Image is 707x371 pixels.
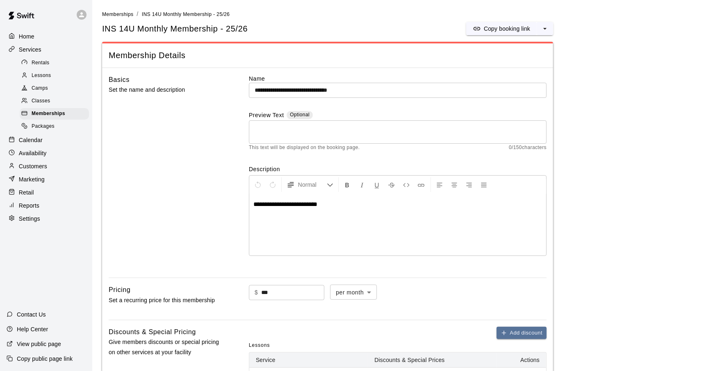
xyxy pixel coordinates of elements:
[385,177,399,192] button: Format Strikethrough
[477,177,491,192] button: Justify Align
[32,84,48,93] span: Camps
[370,177,384,192] button: Format Underline
[32,122,55,131] span: Packages
[20,108,89,120] div: Memberships
[20,70,89,81] div: Lessons
[20,83,89,94] div: Camps
[7,30,86,43] a: Home
[32,72,51,80] span: Lessons
[484,25,530,33] p: Copy booking link
[330,285,377,300] div: per month
[109,295,223,305] p: Set a recurring price for this membership
[462,177,476,192] button: Right Align
[7,186,86,199] a: Retail
[355,177,369,192] button: Format Italics
[32,59,50,67] span: Rentals
[537,22,553,35] button: select merge strategy
[102,23,248,34] span: INS 14U Monthly Membership - 25/26
[497,353,546,368] th: Actions
[32,110,65,118] span: Memberships
[109,337,223,357] p: Give members discounts or special pricing on other services at your facility
[433,177,447,192] button: Left Align
[255,288,258,297] p: $
[19,201,39,210] p: Reports
[266,177,280,192] button: Redo
[298,181,327,189] span: Normal
[447,177,461,192] button: Center Align
[340,177,354,192] button: Format Bold
[19,175,45,183] p: Marketing
[466,22,553,35] div: split button
[109,85,223,95] p: Set the name and description
[509,144,547,152] span: 0 / 150 characters
[20,57,89,69] div: Rentals
[20,95,92,108] a: Classes
[19,149,47,157] p: Availability
[7,213,86,225] a: Settings
[290,112,310,118] span: Optional
[17,325,48,333] p: Help Center
[20,120,92,133] a: Packages
[109,75,130,85] h6: Basics
[7,173,86,185] a: Marketing
[19,45,41,54] p: Services
[249,111,284,120] label: Preview Text
[7,43,86,56] a: Services
[109,285,130,295] h6: Pricing
[17,310,46,319] p: Contact Us
[109,327,196,337] h6: Discounts & Special Pricing
[7,199,86,212] a: Reports
[20,121,89,132] div: Packages
[109,50,547,61] span: Membership Details
[20,57,92,69] a: Rentals
[19,215,40,223] p: Settings
[137,10,138,18] li: /
[19,188,34,197] p: Retail
[283,177,337,192] button: Formatting Options
[17,340,61,348] p: View public page
[249,144,360,152] span: This text will be displayed on the booking page.
[466,22,537,35] button: Copy booking link
[19,162,47,170] p: Customers
[497,327,547,339] button: Add discount
[368,353,497,368] th: Discounts & Special Prices
[7,160,86,172] a: Customers
[20,95,89,107] div: Classes
[32,97,50,105] span: Classes
[249,165,547,173] label: Description
[17,355,73,363] p: Copy public page link
[249,75,547,83] label: Name
[142,11,230,17] span: INS 14U Monthly Membership - 25/26
[102,10,697,19] nav: breadcrumb
[251,177,265,192] button: Undo
[20,108,92,120] a: Memberships
[20,69,92,82] a: Lessons
[102,11,133,17] a: Memberships
[414,177,428,192] button: Insert Link
[20,82,92,95] a: Camps
[19,32,34,41] p: Home
[399,177,413,192] button: Insert Code
[249,339,270,352] span: Lessons
[7,134,86,146] a: Calendar
[7,147,86,159] a: Availability
[19,136,43,144] p: Calendar
[249,353,368,368] th: Service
